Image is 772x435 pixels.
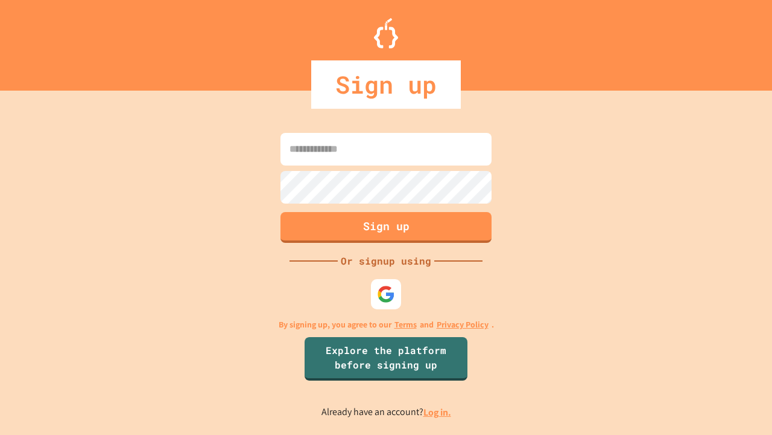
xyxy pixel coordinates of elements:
[311,60,461,109] div: Sign up
[279,318,494,331] p: By signing up, you agree to our and .
[374,18,398,48] img: Logo.svg
[437,318,489,331] a: Privacy Policy
[305,337,467,381] a: Explore the platform before signing up
[321,405,451,420] p: Already have an account?
[394,318,417,331] a: Terms
[423,406,451,419] a: Log in.
[338,254,434,268] div: Or signup using
[377,285,395,303] img: google-icon.svg
[280,212,492,243] button: Sign up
